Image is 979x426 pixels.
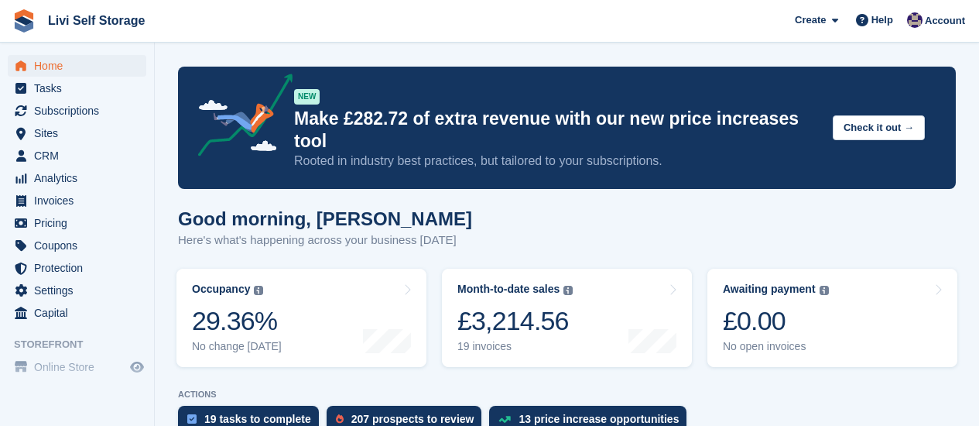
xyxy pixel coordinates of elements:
[187,414,197,424] img: task-75834270c22a3079a89374b754ae025e5fb1db73e45f91037f5363f120a921f8.svg
[8,302,146,324] a: menu
[192,340,282,353] div: No change [DATE]
[351,413,474,425] div: 207 prospects to review
[442,269,692,367] a: Month-to-date sales £3,214.56 19 invoices
[563,286,573,295] img: icon-info-grey-7440780725fd019a000dd9b08b2336e03edf1995a4989e88bcd33f0948082b44.svg
[254,286,263,295] img: icon-info-grey-7440780725fd019a000dd9b08b2336e03edf1995a4989e88bcd33f0948082b44.svg
[34,212,127,234] span: Pricing
[294,153,820,170] p: Rooted in industry best practices, but tailored to your subscriptions.
[178,232,472,249] p: Here's what's happening across your business [DATE]
[8,122,146,144] a: menu
[34,167,127,189] span: Analytics
[14,337,154,352] span: Storefront
[34,280,127,301] span: Settings
[178,208,472,229] h1: Good morning, [PERSON_NAME]
[723,283,816,296] div: Awaiting payment
[178,390,956,400] p: ACTIONS
[34,356,127,378] span: Online Store
[8,280,146,301] a: menu
[8,167,146,189] a: menu
[457,305,573,337] div: £3,214.56
[42,8,151,33] a: Livi Self Storage
[34,122,127,144] span: Sites
[34,190,127,211] span: Invoices
[294,108,820,153] p: Make £282.72 of extra revenue with our new price increases tool
[519,413,679,425] div: 13 price increase opportunities
[185,74,293,162] img: price-adjustments-announcement-icon-8257ccfd72463d97f412b2fc003d46551f7dbcb40ab6d574587a9cd5c0d94...
[8,190,146,211] a: menu
[192,283,250,296] div: Occupancy
[34,145,127,167] span: CRM
[707,269,957,367] a: Awaiting payment £0.00 No open invoices
[8,257,146,279] a: menu
[833,115,925,141] button: Check it out →
[128,358,146,376] a: Preview store
[12,9,36,33] img: stora-icon-8386f47178a22dfd0bd8f6a31ec36ba5ce8667c1dd55bd0f319d3a0aa187defe.svg
[294,89,320,105] div: NEW
[204,413,311,425] div: 19 tasks to complete
[192,305,282,337] div: 29.36%
[34,55,127,77] span: Home
[723,305,829,337] div: £0.00
[34,302,127,324] span: Capital
[8,145,146,167] a: menu
[8,100,146,122] a: menu
[8,212,146,234] a: menu
[871,12,893,28] span: Help
[34,235,127,256] span: Coupons
[795,12,826,28] span: Create
[907,12,923,28] img: Jim
[8,55,146,77] a: menu
[820,286,829,295] img: icon-info-grey-7440780725fd019a000dd9b08b2336e03edf1995a4989e88bcd33f0948082b44.svg
[8,77,146,99] a: menu
[8,235,146,256] a: menu
[723,340,829,353] div: No open invoices
[498,416,511,423] img: price_increase_opportunities-93ffe204e8149a01c8c9dc8f82e8f89637d9d84a8eef4429ea346261dce0b2c0.svg
[925,13,965,29] span: Account
[336,414,344,424] img: prospect-51fa495bee0391a8d652442698ab0144808aea92771e9ea1ae160a38d050c398.svg
[34,257,127,279] span: Protection
[176,269,426,367] a: Occupancy 29.36% No change [DATE]
[8,356,146,378] a: menu
[34,100,127,122] span: Subscriptions
[457,283,560,296] div: Month-to-date sales
[457,340,573,353] div: 19 invoices
[34,77,127,99] span: Tasks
